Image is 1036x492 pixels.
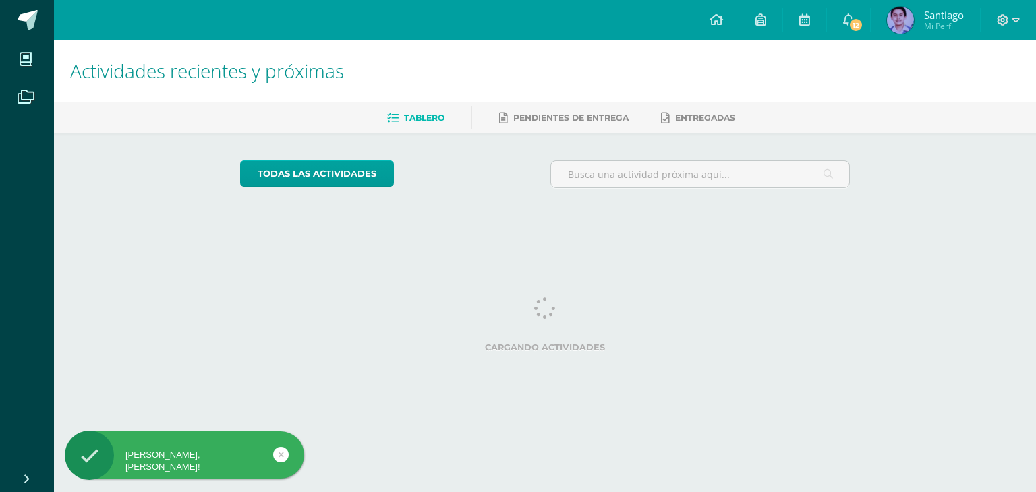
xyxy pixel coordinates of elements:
[240,160,394,187] a: todas las Actividades
[887,7,914,34] img: ef117cfbeb47aa430e43fbfa5ced0dc1.png
[387,107,444,129] a: Tablero
[675,113,735,123] span: Entregadas
[404,113,444,123] span: Tablero
[70,58,344,84] span: Actividades recientes y próximas
[924,8,964,22] span: Santiago
[513,113,629,123] span: Pendientes de entrega
[499,107,629,129] a: Pendientes de entrega
[924,20,964,32] span: Mi Perfil
[661,107,735,129] a: Entregadas
[240,342,851,352] label: Cargando actividades
[551,161,850,187] input: Busca una actividad próxima aquí...
[65,449,304,473] div: [PERSON_NAME], [PERSON_NAME]!
[848,18,863,32] span: 12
